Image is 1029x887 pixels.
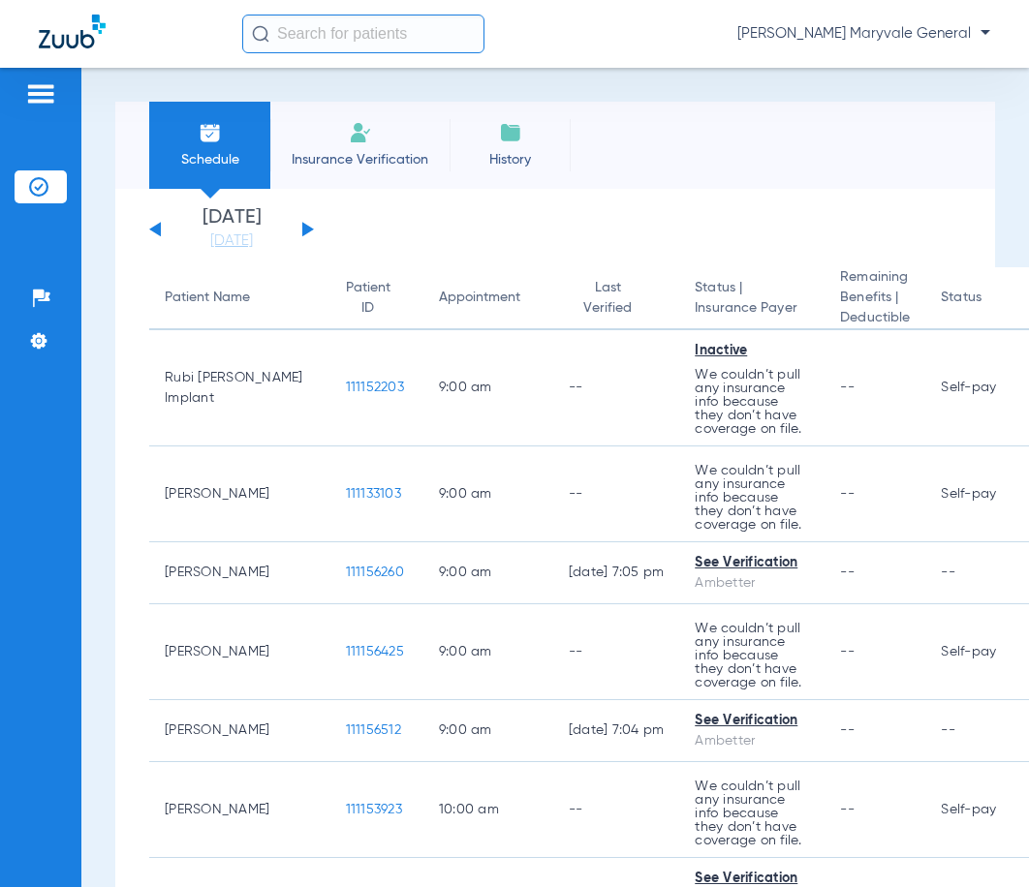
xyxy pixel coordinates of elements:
[695,553,809,573] div: See Verification
[423,542,553,604] td: 9:00 AM
[164,150,256,169] span: Schedule
[695,573,809,594] div: Ambetter
[346,487,401,501] span: 111133103
[173,208,290,251] li: [DATE]
[840,487,855,501] span: --
[346,278,390,319] div: Patient ID
[679,267,825,330] th: Status |
[149,604,330,700] td: [PERSON_NAME]
[173,231,290,251] a: [DATE]
[553,700,680,762] td: [DATE] 7:04 PM
[423,446,553,542] td: 9:00 AM
[695,711,809,731] div: See Verification
[165,288,250,308] div: Patient Name
[553,604,680,700] td: --
[149,542,330,604] td: [PERSON_NAME]
[285,150,435,169] span: Insurance Verification
[242,15,484,53] input: Search for patients
[825,267,925,330] th: Remaining Benefits |
[695,368,809,436] p: We couldn’t pull any insurance info because they don’t have coverage on file.
[149,762,330,858] td: [PERSON_NAME]
[840,803,855,816] span: --
[695,780,809,847] p: We couldn’t pull any insurance info because they don’t have coverage on file.
[349,121,372,144] img: Manual Insurance Verification
[695,622,809,689] p: We couldn’t pull any insurance info because they don’t have coverage on file.
[149,700,330,762] td: [PERSON_NAME]
[149,330,330,446] td: Rubi [PERSON_NAME] Implant
[39,15,106,48] img: Zuub Logo
[423,330,553,446] td: 9:00 AM
[346,723,401,737] span: 111156512
[346,566,404,579] span: 111156260
[840,566,855,579] span: --
[346,803,402,816] span: 111153923
[553,446,680,542] td: --
[840,645,855,658] span: --
[439,288,520,308] div: Appointment
[423,762,553,858] td: 10:00 AM
[695,731,809,751] div: Ambetter
[553,762,680,858] td: --
[737,24,990,44] span: [PERSON_NAME] Maryvale General
[346,645,404,658] span: 111156425
[165,288,315,308] div: Patient Name
[569,278,647,319] div: Last Verified
[695,464,809,532] p: We couldn’t pull any insurance info because they don’t have coverage on file.
[840,723,855,737] span: --
[423,604,553,700] td: 9:00 AM
[840,381,855,394] span: --
[499,121,522,144] img: History
[25,82,56,106] img: hamburger-icon
[346,381,404,394] span: 111152203
[553,330,680,446] td: --
[252,25,269,43] img: Search Icon
[464,150,556,169] span: History
[423,700,553,762] td: 9:00 AM
[553,542,680,604] td: [DATE] 7:05 PM
[695,298,809,319] span: Insurance Payer
[199,121,222,144] img: Schedule
[569,278,665,319] div: Last Verified
[149,446,330,542] td: [PERSON_NAME]
[695,341,809,361] div: Inactive
[346,278,408,319] div: Patient ID
[840,308,910,328] span: Deductible
[439,288,538,308] div: Appointment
